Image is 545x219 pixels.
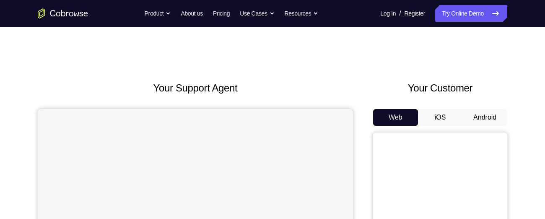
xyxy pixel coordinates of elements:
a: Log In [380,5,396,22]
h2: Your Support Agent [38,81,353,96]
a: About us [181,5,202,22]
button: Android [462,109,507,126]
a: Try Online Demo [435,5,507,22]
button: Resources [285,5,319,22]
button: Product [145,5,171,22]
a: Pricing [213,5,230,22]
a: Go to the home page [38,8,88,18]
button: iOS [418,109,463,126]
h2: Your Customer [373,81,507,96]
button: Use Cases [240,5,274,22]
button: Web [373,109,418,126]
a: Register [405,5,425,22]
span: / [399,8,401,18]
